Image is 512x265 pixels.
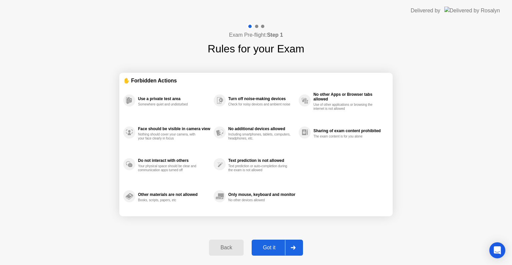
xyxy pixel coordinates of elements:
[229,31,283,39] h4: Exam Pre-flight:
[313,92,385,101] div: No other Apps or Browser tabs allowed
[138,96,210,101] div: Use a private test area
[138,198,201,202] div: Books, scripts, papers, etc
[138,158,210,163] div: Do not interact with others
[411,7,440,15] div: Delivered by
[228,126,295,131] div: No additional devices allowed
[313,135,376,139] div: The exam content is for you alone
[254,245,285,251] div: Got it
[444,7,500,14] img: Delivered by Rosalyn
[228,198,291,202] div: No other devices allowed
[209,240,243,256] button: Back
[138,102,201,106] div: Somewhere quiet and undisturbed
[252,240,303,256] button: Got it
[228,158,295,163] div: Text prediction is not allowed
[228,192,295,197] div: Only mouse, keyboard and monitor
[228,102,291,106] div: Check for noisy devices and ambient noise
[313,103,376,111] div: Use of other applications or browsing the internet is not allowed
[489,242,505,258] div: Open Intercom Messenger
[208,41,304,57] h1: Rules for your Exam
[228,164,291,172] div: Text prediction or auto-completion during the exam is not allowed
[138,126,210,131] div: Face should be visible in camera view
[313,128,385,133] div: Sharing of exam content prohibited
[211,245,241,251] div: Back
[228,132,291,141] div: Including smartphones, tablets, computers, headphones, etc.
[138,132,201,141] div: Nothing should cover your camera, with your face clearly in focus
[228,96,295,101] div: Turn off noise-making devices
[138,192,210,197] div: Other materials are not allowed
[267,32,283,38] b: Step 1
[123,77,389,84] div: ✋ Forbidden Actions
[138,164,201,172] div: Your physical space should be clear and communication apps turned off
